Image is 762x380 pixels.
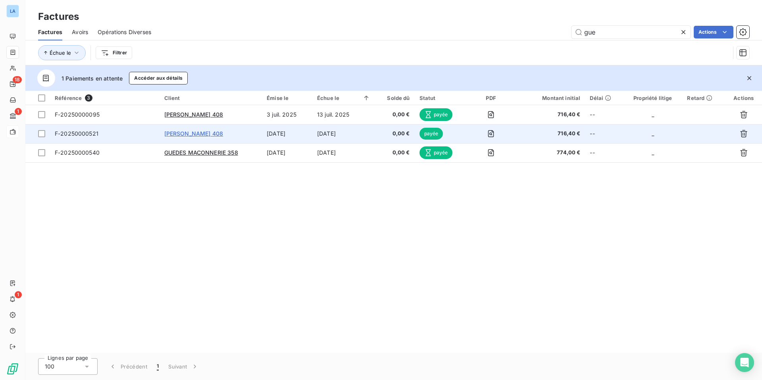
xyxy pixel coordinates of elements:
td: [DATE] [312,143,375,162]
span: 1 [157,363,159,370]
div: Statut [419,95,463,101]
div: Retard [687,95,720,101]
div: Délai [590,95,618,101]
button: Filtrer [96,46,132,59]
button: Échue le [38,45,86,60]
span: 1 [15,291,22,298]
span: Factures [38,28,62,36]
span: Avoirs [72,28,88,36]
button: Suivant [164,358,204,375]
span: 716,40 € [520,130,580,138]
span: F-20250000540 [55,149,100,156]
td: 13 juil. 2025 [312,105,375,124]
span: 0,00 € [380,130,410,138]
span: GUEDES MACONNERIE 358 [164,149,238,156]
span: payée [419,128,443,140]
span: F-20250000095 [55,111,100,118]
div: Solde dû [380,95,410,101]
span: Opérations Diverses [98,28,151,36]
span: payée [419,108,453,121]
span: payée [419,146,453,159]
td: [DATE] [262,143,312,162]
div: Open Intercom Messenger [735,353,754,372]
span: _ [652,111,654,118]
h3: Factures [38,10,79,24]
div: LA [6,5,19,17]
td: 3 juil. 2025 [262,105,312,124]
span: _ [652,149,654,156]
div: Montant initial [520,95,580,101]
span: Échue le [50,50,71,56]
span: F-20250000521 [55,130,98,137]
input: Rechercher [571,26,691,38]
span: 0,00 € [380,111,410,119]
span: [PERSON_NAME] 408 [164,111,223,118]
span: 18 [13,76,22,83]
div: Propriété litige [628,95,677,101]
td: [DATE] [262,124,312,143]
button: 1 [152,358,164,375]
button: Précédent [104,358,152,375]
div: Actions [730,95,757,101]
span: Référence [55,95,82,101]
img: Logo LeanPay [6,363,19,375]
span: 3 [85,94,92,102]
div: Client [164,95,258,101]
span: 100 [45,363,54,370]
span: [PERSON_NAME] 408 [164,130,223,137]
div: PDF [472,95,510,101]
span: 1 [15,108,22,115]
button: Accéder aux détails [129,72,188,84]
td: -- [585,143,623,162]
button: Actions [694,26,733,38]
div: Échue le [317,95,370,101]
span: _ [652,130,654,137]
span: 774,00 € [520,149,580,157]
span: 1 Paiements en attente [62,74,123,83]
td: [DATE] [312,124,375,143]
td: -- [585,105,623,124]
div: Émise le [267,95,308,101]
span: 0,00 € [380,149,410,157]
td: -- [585,124,623,143]
span: 716,40 € [520,111,580,119]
